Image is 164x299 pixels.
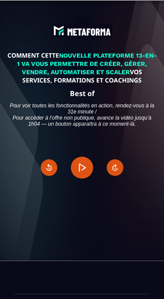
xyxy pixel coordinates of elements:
button: Play [71,157,93,179]
button: Forward [107,159,123,176]
text: Best of [7,86,157,100]
span: NOUVELLE PLATEFORME 13-EN-1 VA VOUS PERMETTRE DE CRÉER, GÉRER, VENDRE, AUTOMATISER ET SCALER [17,52,157,76]
img: abe9e435164421cb06e33ef15842a39e_e5ef653356713f0d7dd3797ab850248d_Capture_d%E2%80%99e%CC%81cran_2... [52,24,112,38]
text: COMMENT CETTE VOS SERVICES, FORMATIONS ET COACHINGS [7,49,157,86]
text: Pour voir toutes les fonctionnalités en action, rendez-vous à la 31e minute / Pour accéder à l’of... [7,100,157,129]
button: Rewind [41,159,57,176]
